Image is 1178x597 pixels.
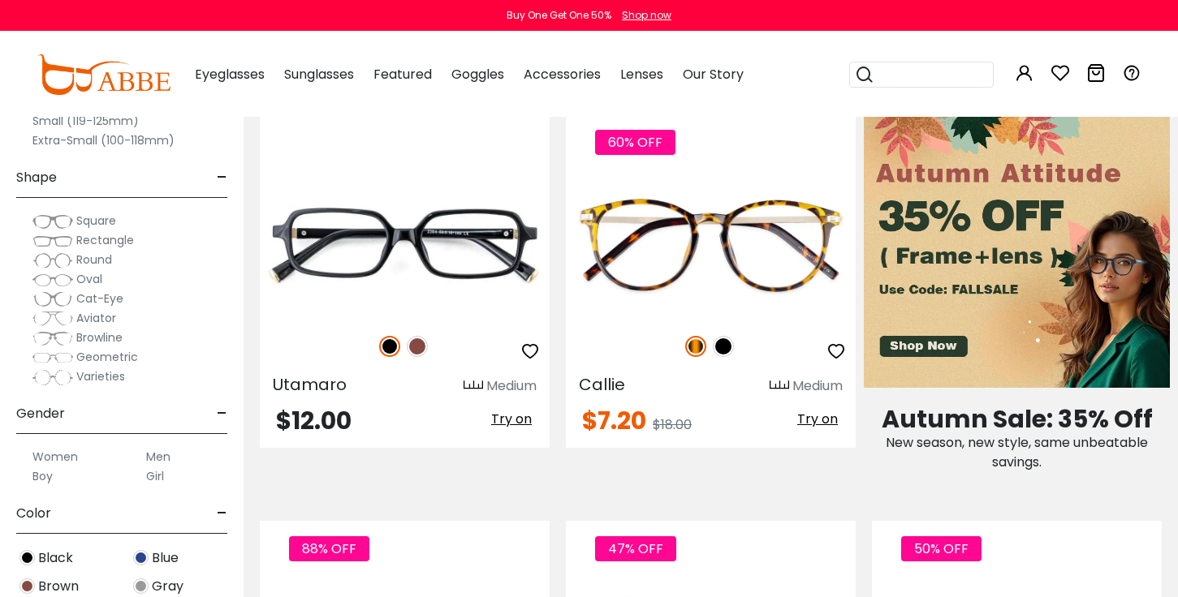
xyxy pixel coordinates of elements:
span: Featured [373,65,432,84]
span: Blue [152,548,179,568]
span: Lenses [620,65,663,84]
div: Shop now [622,8,671,23]
label: Girl [146,466,164,486]
span: Gray [152,577,183,596]
span: Autumn Sale: 35% Off [882,402,1153,436]
div: Medium [792,376,843,396]
button: Try on [792,409,843,430]
span: Browline [76,329,123,346]
label: Women [32,447,78,466]
img: Blue [133,550,149,565]
img: Round.png [32,252,73,268]
span: Goggles [451,65,504,84]
img: Black [19,550,35,565]
span: Sunglasses [284,65,354,84]
span: Color [16,494,51,533]
img: Rectangle.png [32,233,73,249]
img: size ruler [464,380,483,392]
span: Oval [76,271,102,287]
span: New season, new style, same unbeatable savings. [886,433,1148,471]
span: Gender [16,394,65,433]
div: Buy One Get One 50% [507,8,611,23]
span: Aviator [76,310,116,326]
label: Men [146,447,170,466]
img: Black [379,336,400,357]
img: Oval.png [32,272,73,288]
img: Black [713,336,734,357]
img: Gray [133,578,149,594]
span: 50% OFF [901,536,982,561]
span: Accessories [524,65,601,84]
span: - [217,158,227,197]
span: - [217,494,227,533]
span: Utamaro [273,373,347,396]
span: Our Story [683,65,744,84]
span: 88% OFF [289,536,369,561]
img: Tortoise Callie - Combination ,Universal Bridge Fit [566,173,856,318]
span: Try on [797,410,838,428]
span: Cat-Eye [76,290,123,307]
label: Extra-Small (100-118mm) [32,131,175,150]
img: Brown [19,578,35,594]
span: Brown [38,577,79,596]
span: 47% OFF [595,536,676,561]
span: $12.00 [276,403,352,438]
span: - [217,394,227,433]
button: Try on [486,409,537,430]
label: Boy [32,466,53,486]
span: $7.20 [582,403,646,438]
img: Varieties.png [32,369,73,386]
label: Small (119-125mm) [32,111,139,131]
img: Black Utamaro - TR ,Universal Bridge Fit [260,173,550,318]
div: Medium [486,376,537,396]
span: Try on [491,410,532,428]
span: Callie [579,373,625,396]
img: Tortoise [685,336,706,357]
span: Shape [16,158,57,197]
img: Autumn Attitude Sale [864,114,1170,388]
img: Aviator.png [32,311,73,327]
span: Square [76,213,116,229]
span: Round [76,251,112,268]
a: Shop now [614,8,671,22]
img: size ruler [770,380,789,392]
span: Rectangle [76,232,134,248]
span: Geometric [76,349,138,365]
span: $18.00 [653,415,692,434]
img: Square.png [32,213,73,230]
img: Cat-Eye.png [32,291,73,307]
img: abbeglasses.com [37,54,170,95]
span: Black [38,548,73,568]
img: Geometric.png [32,350,73,366]
img: Brown [407,336,428,357]
span: Eyeglasses [195,65,265,84]
img: Browline.png [32,330,73,346]
span: Varieties [76,368,125,384]
span: 60% OFF [595,130,675,155]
